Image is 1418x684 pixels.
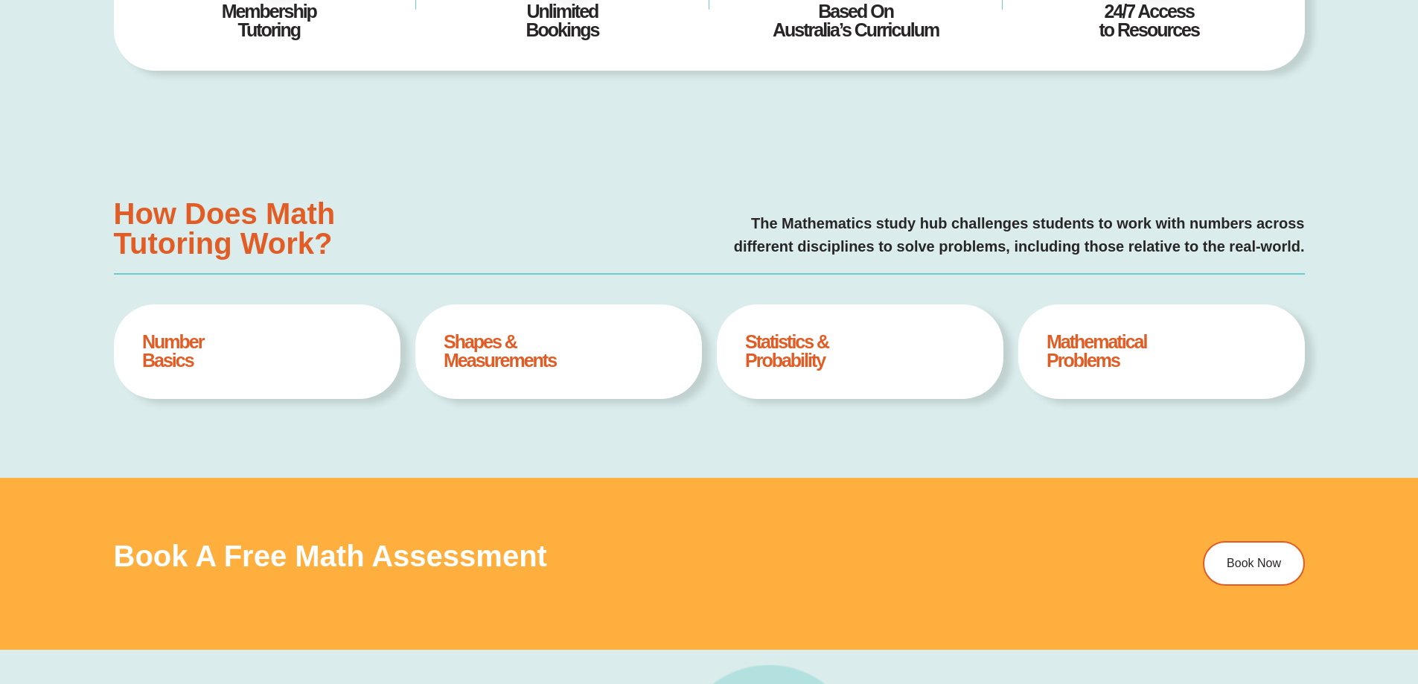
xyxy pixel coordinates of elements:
[1025,2,1274,39] h4: 24/7 Access to Resources
[142,333,371,370] h4: Number Basics
[438,2,687,39] h4: Unlimited Bookings
[444,333,673,370] h4: Shapes & Measurements
[421,1,442,22] button: Add or edit images
[1047,333,1276,370] h4: Mathematical Problems
[380,1,400,22] button: Text
[745,333,974,370] h4: Statistics & Probability
[732,2,980,39] h4: Based On Australia’s Curriculum
[145,2,394,39] h4: Membership Tutoring
[114,541,1055,571] h3: Book a Free Math Assessment
[400,212,1304,258] p: The Mathematics study hub challenges students to work with numbers across different disciplines t...
[156,1,179,22] span: of ⁨0⁩
[114,199,386,258] h3: How Does Math Tutoring Work?
[1170,516,1418,684] iframe: Chat Widget
[400,1,421,22] button: Draw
